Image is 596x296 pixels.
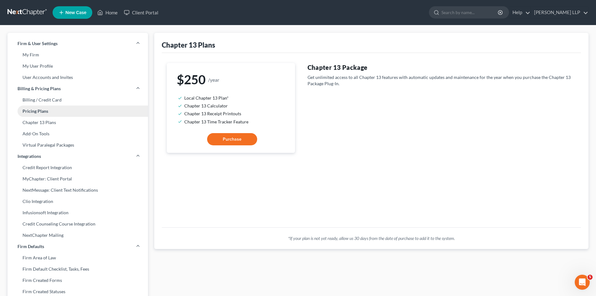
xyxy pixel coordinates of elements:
[177,73,285,86] h1: $250
[8,263,148,275] a: Firm Default Checklist, Tasks, Fees
[575,275,590,290] iframe: Intercom live chat
[8,94,148,106] a: Billing / Credit Card
[8,151,148,162] a: Integrations
[184,94,282,102] li: Local Chapter 13 Plan*
[8,38,148,49] a: Firm & User Settings
[121,7,161,18] a: Client Portal
[18,86,61,92] span: Billing & Pricing Plans
[8,60,148,72] a: My User Profile
[8,49,148,60] a: My Firm
[509,7,530,18] a: Help
[8,207,148,218] a: Infusionsoft Integration
[8,184,148,196] a: NextMessage: Client Text Notifications
[18,40,58,47] span: Firm & User Settings
[162,40,215,49] div: Chapter 13 Plans
[308,74,576,87] p: Get unlimited access to all Chapter 13 features with automatic updates and maintenance for the ye...
[588,275,593,280] span: 5
[8,162,148,173] a: Credit Report Integration
[8,218,148,230] a: Credit Counseling Course Integration
[208,77,219,82] small: /year
[8,128,148,139] a: Add-On Tools
[8,275,148,286] a: Firm Created Forms
[184,118,282,126] li: Chapter 13 Time Tracker Feature
[207,133,257,146] button: Purchase
[308,63,576,72] h4: Chapter 13 Package
[8,106,148,117] a: Pricing Plans
[184,102,282,110] li: Chapter 13 Calculator
[531,7,588,18] a: [PERSON_NAME] LLP
[8,83,148,94] a: Billing & Pricing Plans
[8,252,148,263] a: Firm Area of Law
[223,137,242,142] span: Purchase
[8,72,148,83] a: User Accounts and Invites
[94,7,121,18] a: Home
[8,117,148,128] a: Chapter 13 Plans
[8,173,148,184] a: MyChapter: Client Portal
[18,243,44,250] span: Firm Defaults
[8,230,148,241] a: NextChapter Mailing
[65,10,86,15] span: New Case
[8,196,148,207] a: Clio Integration
[18,153,41,159] span: Integrations
[8,241,148,252] a: Firm Defaults
[184,110,282,117] li: Chapter 13 Receipt Printouts
[441,7,499,18] input: Search by name...
[167,235,576,241] p: *If your plan is not yet ready, allow us 30 days from the date of purchase to add it to the system.
[8,139,148,151] a: Virtual Paralegal Packages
